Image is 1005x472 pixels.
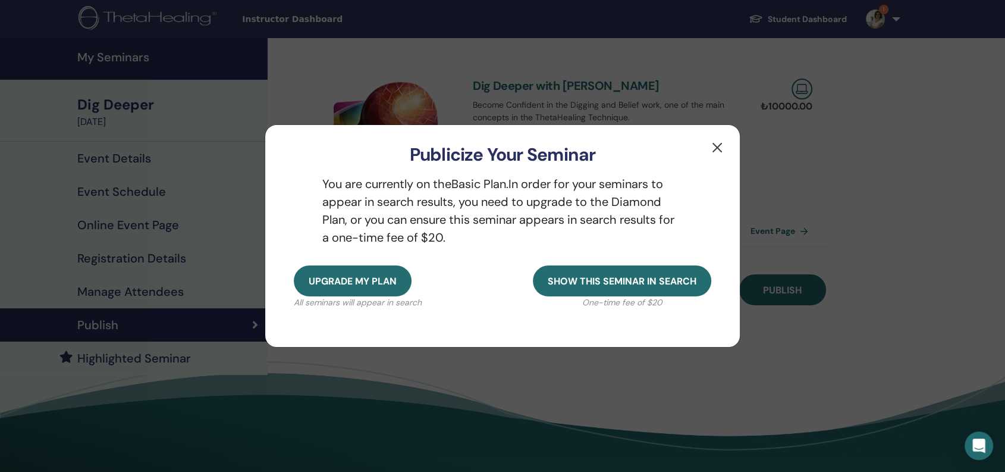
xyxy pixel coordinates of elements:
span: Upgrade my plan [309,275,397,287]
span: Show this seminar in search [548,275,696,287]
p: You are currently on the Basic Plan. In order for your seminars to appear in search results, you ... [294,175,711,246]
p: One-time fee of $20 [533,296,711,309]
h3: Publicize Your Seminar [284,144,721,165]
p: All seminars will appear in search [294,296,422,309]
div: Open Intercom Messenger [965,432,993,460]
button: Show this seminar in search [533,265,711,296]
button: Upgrade my plan [294,265,412,296]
